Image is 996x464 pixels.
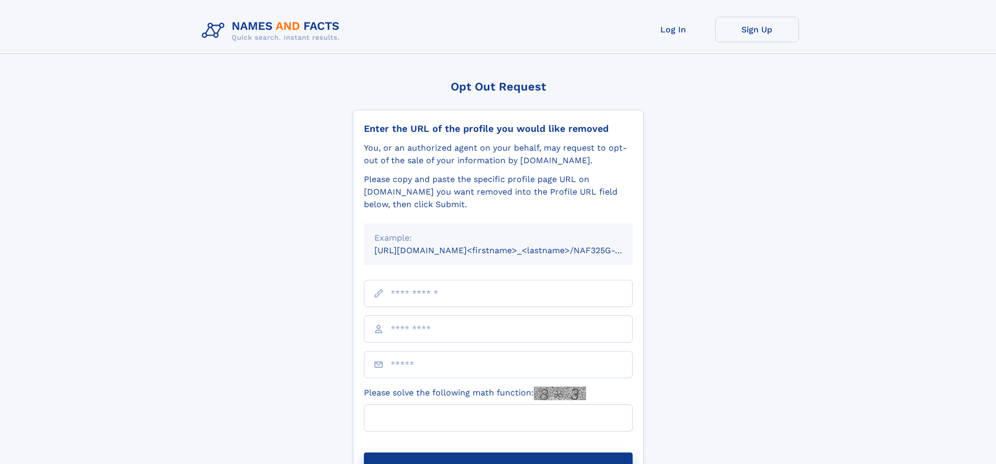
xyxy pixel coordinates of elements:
[364,142,633,167] div: You, or an authorized agent on your behalf, may request to opt-out of the sale of your informatio...
[632,17,715,42] a: Log In
[374,232,622,244] div: Example:
[364,123,633,134] div: Enter the URL of the profile you would like removed
[364,387,586,400] label: Please solve the following math function:
[353,80,644,93] div: Opt Out Request
[198,17,348,45] img: Logo Names and Facts
[374,245,652,255] small: [URL][DOMAIN_NAME]<firstname>_<lastname>/NAF325G-xxxxxxxx
[715,17,799,42] a: Sign Up
[364,173,633,211] div: Please copy and paste the specific profile page URL on [DOMAIN_NAME] you want removed into the Pr...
